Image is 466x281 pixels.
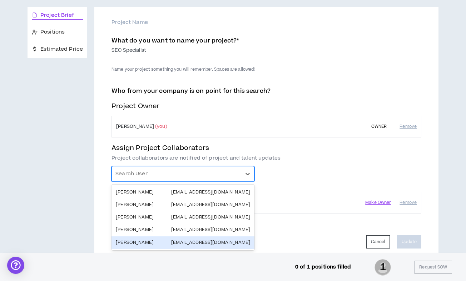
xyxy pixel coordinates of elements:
[375,259,391,276] span: 1
[111,155,421,162] p: Project collaborators are notified of project and talent updates
[112,116,363,137] td: [PERSON_NAME]
[116,226,154,233] div: [PERSON_NAME]
[171,214,250,221] div: [EMAIL_ADDRESS][DOMAIN_NAME]
[171,226,250,233] div: [EMAIL_ADDRESS][DOMAIN_NAME]
[111,19,421,26] p: Project Name
[116,201,154,208] div: [PERSON_NAME]
[111,87,421,98] label: Who from your company is on point for this search?
[111,143,421,153] h4: Assign Project Collaborators
[116,189,154,196] div: [PERSON_NAME]
[415,261,452,274] button: Request SOW
[171,239,250,246] div: [EMAIL_ADDRESS][DOMAIN_NAME]
[397,235,421,249] button: Update
[116,239,154,246] div: [PERSON_NAME]
[365,199,391,206] button: Make Owner
[366,235,390,249] button: Cancel
[7,257,24,274] div: Open Intercom Messenger
[171,189,250,196] div: [EMAIL_ADDRESS][DOMAIN_NAME]
[116,214,154,221] div: [PERSON_NAME]
[155,123,167,130] span: (you)
[111,66,255,72] label: Name your project something you will remember. Spaces are allowed!
[40,11,74,19] span: Project Brief
[295,263,351,271] p: 0 of 1 positions filled
[111,45,421,56] input: Project Name
[40,28,65,36] span: Positions
[400,120,417,133] button: Remove
[171,201,250,208] div: [EMAIL_ADDRESS][DOMAIN_NAME]
[111,101,421,111] h4: Project Owner
[111,36,239,47] label: What do you want to name your project?
[400,196,417,209] button: Remove
[40,45,83,53] span: Estimated Price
